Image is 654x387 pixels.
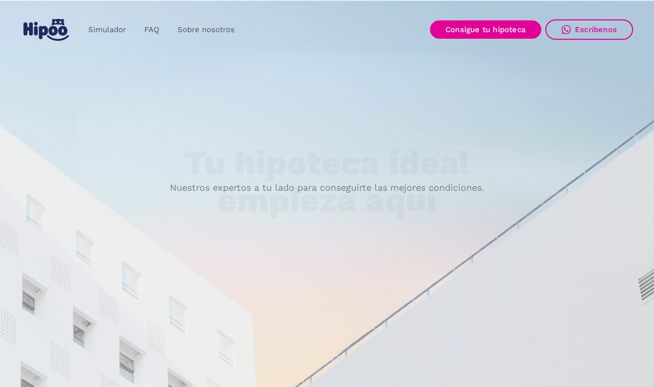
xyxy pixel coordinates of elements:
[575,25,617,34] div: Escríbenos
[79,20,135,40] a: Simulador
[545,19,633,40] a: Escríbenos
[430,20,541,39] a: Consigue tu hipoteca
[135,20,168,40] a: FAQ
[134,145,520,219] h1: Tu hipoteca ideal empieza aquí
[21,15,71,45] a: home
[168,20,244,40] a: Sobre nosotros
